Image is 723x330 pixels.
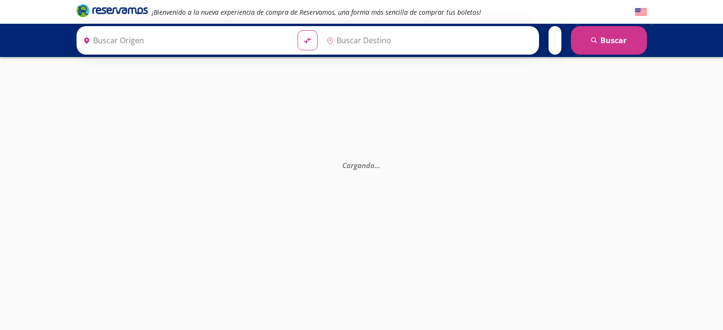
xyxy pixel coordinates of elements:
span: . [376,160,378,170]
em: ¡Bienvenido a la nueva experiencia de compra de Reservamos, una forma más sencilla de comprar tus... [152,8,481,17]
a: Brand Logo [77,3,148,20]
i: Brand Logo [77,3,148,18]
button: English [635,6,647,18]
span: . [375,160,376,170]
input: Buscar Destino [323,28,534,52]
button: Buscar [571,26,647,55]
input: Buscar Origen [79,28,290,52]
em: Cargando [342,160,380,170]
span: . [378,160,380,170]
